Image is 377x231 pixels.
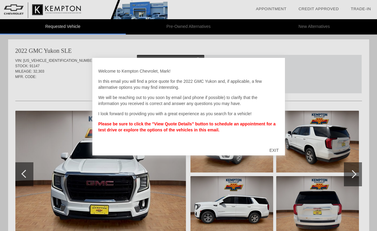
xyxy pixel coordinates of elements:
[98,78,279,90] p: In this email you will find a price quote for the 2022 GMC Yukon and, if applicable, a few altern...
[351,7,371,11] a: Trade-In
[98,121,276,132] strong: Please be sure to click the "View Quote Details" button to schedule an appointment for a test dri...
[98,111,279,117] p: I look forward to providing you with a great experience as you search for a vehicle!
[98,68,279,74] p: Welcome to Kempton Chevrolet, Mark!
[263,141,285,159] div: EXIT
[298,7,339,11] a: Credit Approved
[98,94,279,106] p: We will be reaching out to you soon by email (and phone if possible) to clarify that the informat...
[256,7,286,11] a: Appointment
